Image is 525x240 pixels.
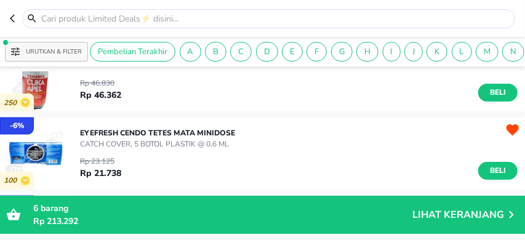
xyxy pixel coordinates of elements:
p: 250 [4,98,20,108]
span: Beli [487,164,508,177]
div: Pembelian Terakhir [90,42,175,62]
input: Cari produk Limited Deals⚡ disini… [40,12,512,25]
button: Beli [478,162,518,180]
div: N [502,42,524,62]
div: A [180,42,201,62]
div: H [356,42,379,62]
div: K [427,42,447,62]
div: F [307,42,327,62]
p: CATCH COVER, 5 BOTOL PLASTIK @ 0,6 ML [80,138,235,150]
span: H [357,46,378,57]
span: D [257,46,278,57]
p: EYEFRESH Cendo TETES MATA Minidose [80,127,235,138]
button: Urutkan & Filter [5,42,88,62]
div: L [452,42,472,62]
span: Pembelian Terakhir [90,46,175,57]
p: Rp 46.362 [80,89,121,102]
span: I [383,46,400,57]
span: M [476,46,498,57]
span: N [503,46,524,57]
span: G [332,46,352,57]
span: L [452,46,471,57]
span: F [307,46,326,57]
span: Rp 213.292 [33,215,78,227]
div: J [404,42,423,62]
span: B [206,46,226,57]
span: C [231,46,251,57]
div: E [282,42,303,62]
div: B [205,42,226,62]
p: Rp 46.830 [80,78,121,89]
span: E [283,46,302,57]
p: barang [33,202,412,215]
p: - 6 % [10,121,24,132]
span: Beli [487,86,508,99]
div: M [476,42,499,62]
div: C [230,42,252,62]
span: A [180,46,201,57]
p: Rp 23.125 [80,156,121,167]
div: D [256,42,278,62]
div: G [331,42,353,62]
div: I [383,42,401,62]
span: J [405,46,422,57]
p: Rp 21.738 [80,167,121,180]
button: Beli [478,84,518,102]
p: 100 [4,177,20,186]
span: 6 [33,202,38,214]
span: K [427,46,447,57]
p: Urutkan & Filter [26,47,82,57]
